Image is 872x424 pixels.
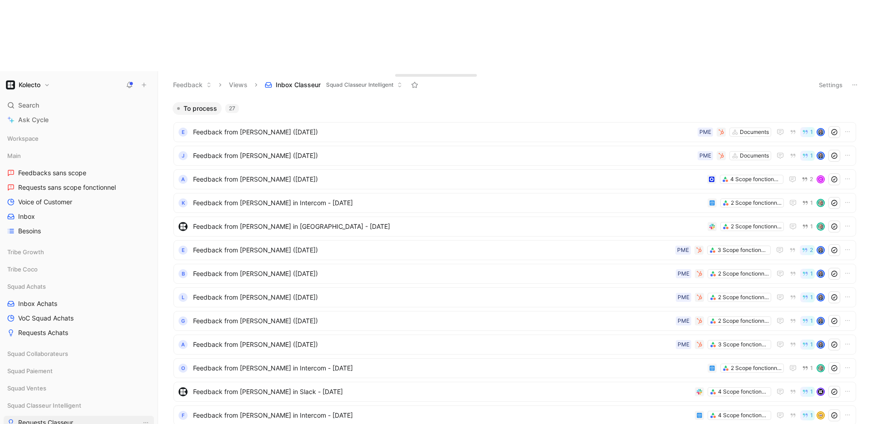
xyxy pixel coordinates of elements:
[4,262,154,279] div: Tribe Coco
[18,183,116,192] span: Requests sans scope fonctionnel
[193,363,704,374] span: Feedback from [PERSON_NAME] in Intercom - [DATE]
[261,78,406,92] button: Inbox ClasseurSquad Classeur Intelligent
[800,222,815,232] button: 1
[173,311,856,331] a: GFeedback from [PERSON_NAME] ([DATE])2 Scope fonctionnelsPME1avatar
[810,318,813,324] span: 1
[718,293,769,302] div: 2 Scope fonctionnels
[173,146,856,166] a: JFeedback from [PERSON_NAME] ([DATE])DocumentsPME1avatar
[817,247,824,253] img: avatar
[193,339,672,350] span: Feedback from [PERSON_NAME] ([DATE])
[7,366,53,375] span: Squad Paiement
[4,326,154,340] a: Requests Achats
[173,358,856,378] a: OFeedback from [PERSON_NAME] in Intercom - [DATE]2 Scope fonctionnels1avatar
[4,262,154,276] div: Tribe Coco
[173,169,856,189] a: AFeedback from [PERSON_NAME] ([DATE])4 Scope fonctionnels2C
[4,113,154,127] a: Ask Cycle
[4,280,154,340] div: Squad AchatsInbox AchatsVoC Squad AchatsRequests Achats
[817,412,824,419] img: avatar
[800,292,815,302] button: 1
[193,197,704,208] span: Feedback from [PERSON_NAME] in Intercom - [DATE]
[193,268,672,279] span: Feedback from [PERSON_NAME] ([DATE])
[7,247,44,256] span: Tribe Growth
[18,314,74,323] span: VoC Squad Achats
[678,340,689,349] div: PME
[225,78,252,92] button: Views
[18,328,68,337] span: Requests Achats
[178,316,188,325] div: G
[718,316,769,325] div: 2 Scope fonctionnels
[699,128,711,137] div: PME
[4,245,154,261] div: Tribe Growth
[731,364,782,373] div: 2 Scope fonctionnels
[18,100,39,111] span: Search
[817,341,824,348] img: avatar
[193,221,704,232] span: Feedback from [PERSON_NAME] in [GEOGRAPHIC_DATA] - [DATE]
[810,365,813,371] span: 1
[4,347,154,363] div: Squad Collaborateurs
[810,224,813,229] span: 1
[810,271,813,276] span: 1
[810,342,813,347] span: 1
[817,365,824,371] img: avatar
[193,292,672,303] span: Feedback from [PERSON_NAME] ([DATE])
[4,245,154,259] div: Tribe Growth
[173,217,856,237] a: logoFeedback from [PERSON_NAME] in [GEOGRAPHIC_DATA] - [DATE]2 Scope fonctionnels1avatar
[699,151,711,160] div: PME
[817,271,824,277] img: avatar
[677,246,689,255] div: PME
[7,151,21,160] span: Main
[18,114,49,125] span: Ask Cycle
[173,240,856,260] a: EFeedback from [PERSON_NAME] ([DATE])3 Scope fonctionnelsPME2avatar
[817,200,824,206] img: avatar
[4,99,154,112] div: Search
[6,80,15,89] img: Kolecto
[810,177,813,182] span: 2
[173,264,856,284] a: BFeedback from [PERSON_NAME] ([DATE])2 Scope fonctionnelsPME1avatar
[4,195,154,209] a: Voice of Customer
[193,245,672,256] span: Feedback from [PERSON_NAME] ([DATE])
[817,294,824,301] img: avatar
[731,222,782,231] div: 2 Scope fonctionnels
[4,132,154,145] div: Workspace
[740,128,769,137] div: Documents
[4,399,154,412] div: Squad Classeur Intelligent
[4,347,154,360] div: Squad Collaborateurs
[4,149,154,238] div: MainFeedbacks sans scopeRequests sans scope fonctionnelVoice of CustomerInboxBesoins
[178,151,188,160] div: J
[800,127,815,137] button: 1
[800,340,815,350] button: 1
[4,79,52,91] button: KolectoKolecto
[718,387,769,396] div: 4 Scope fonctionnels
[810,389,813,394] span: 1
[178,269,188,278] div: B
[178,222,188,231] img: logo
[193,410,691,421] span: Feedback from [PERSON_NAME] in Intercom - [DATE]
[178,293,188,302] div: L
[178,246,188,255] div: E
[178,175,188,184] div: A
[193,127,694,138] span: Feedback from [PERSON_NAME] ([DATE])
[18,212,35,221] span: Inbox
[173,102,222,115] button: To process
[817,318,824,324] img: avatar
[193,386,691,397] span: Feedback from [PERSON_NAME] in Slack - [DATE]
[178,128,188,137] div: E
[4,297,154,311] a: Inbox Achats
[800,387,815,397] button: 1
[19,81,40,89] h1: Kolecto
[800,151,815,161] button: 1
[18,168,86,177] span: Feedbacks sans scope
[817,129,824,135] img: avatar
[7,384,46,393] span: Squad Ventes
[4,210,154,223] a: Inbox
[810,295,813,300] span: 1
[718,411,769,420] div: 4 Scope fonctionnels
[7,134,39,143] span: Workspace
[800,410,815,420] button: 1
[718,340,769,349] div: 3 Scope fonctionnels
[173,382,856,402] a: logoFeedback from [PERSON_NAME] in Slack - [DATE]4 Scope fonctionnels1avatar
[678,293,689,302] div: PME
[678,269,689,278] div: PME
[4,381,154,398] div: Squad Ventes
[7,282,46,291] span: Squad Achats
